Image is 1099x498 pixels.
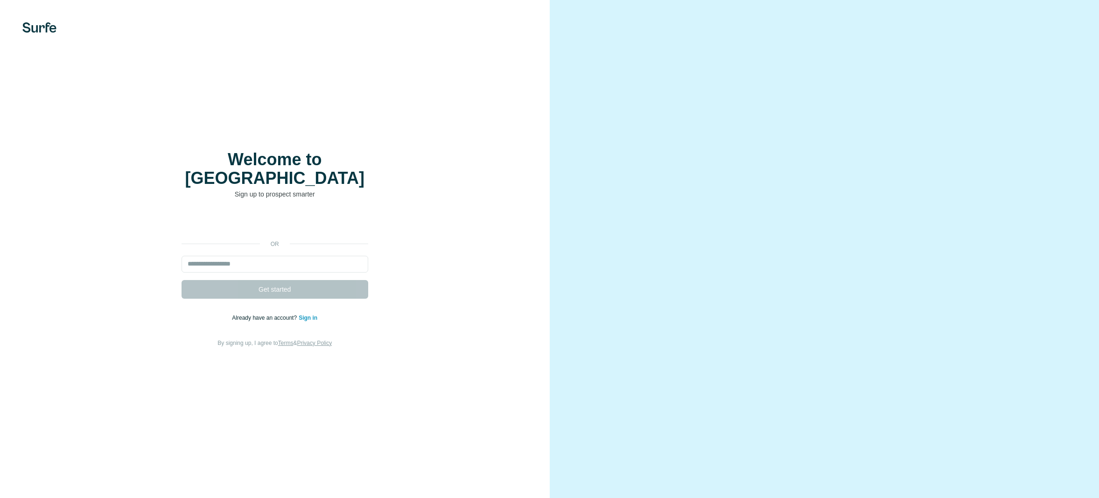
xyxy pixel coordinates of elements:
p: Sign up to prospect smarter [182,189,368,199]
a: Privacy Policy [297,340,332,346]
iframe: Sign in with Google Button [177,213,373,233]
a: Sign in [299,315,317,321]
p: or [260,240,290,248]
h1: Welcome to [GEOGRAPHIC_DATA] [182,150,368,188]
img: Surfe's logo [22,22,56,33]
span: Already have an account? [232,315,299,321]
a: Terms [278,340,294,346]
span: By signing up, I agree to & [217,340,332,346]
